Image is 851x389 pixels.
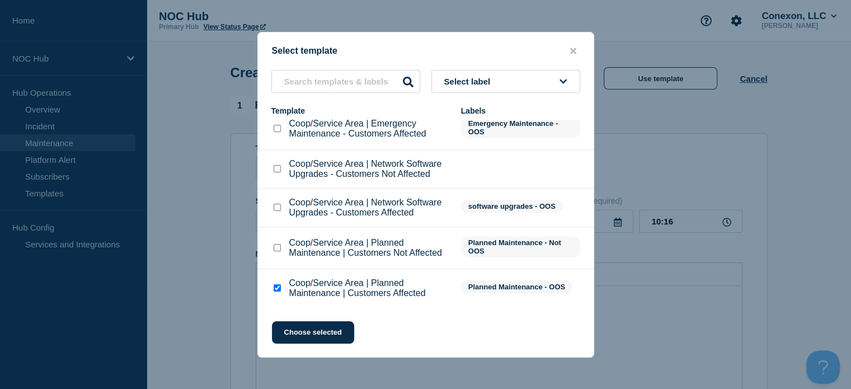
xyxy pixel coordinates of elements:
input: Coop/Service Area | Planned Maintenance | Customers Affected checkbox [274,284,281,292]
input: Coop/Service Area | Planned Maintenance | Customers Not Affected checkbox [274,244,281,251]
span: Planned Maintenance - Not OOS [461,236,580,257]
input: Coop/Service Area | Network Software Upgrades - Customers Not Affected checkbox [274,165,281,172]
input: Search templates & labels [271,70,420,93]
p: Coop/Service Area | Emergency Maintenance - Customers Affected [289,119,450,139]
input: Coop/Service Area | Network Software Upgrades - Customers Affected checkbox [274,204,281,211]
button: Select label [431,70,580,93]
p: Coop/Service Area | Planned Maintenance | Customers Affected [289,278,450,298]
p: Coop/Service Area | Planned Maintenance | Customers Not Affected [289,238,450,258]
input: Coop/Service Area | Emergency Maintenance - Customers Affected checkbox [274,125,281,132]
span: Emergency Maintenance - OOS [461,117,580,138]
div: Select template [258,46,594,57]
span: Planned Maintenance - OOS [461,280,572,293]
button: Choose selected [272,321,354,344]
div: Template [271,106,450,115]
span: Select label [444,77,495,86]
p: Coop/Service Area | Network Software Upgrades - Customers Not Affected [289,159,450,179]
p: Coop/Service Area | Network Software Upgrades - Customers Affected [289,198,450,218]
button: close button [567,46,580,57]
span: software upgrades - OOS [461,200,563,213]
div: Labels [461,106,580,115]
